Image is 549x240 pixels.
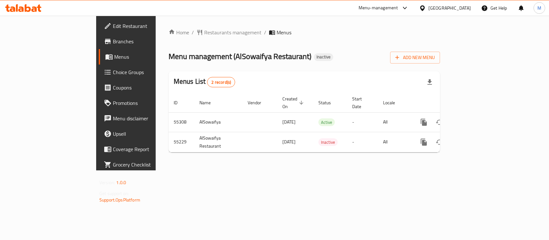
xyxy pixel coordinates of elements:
button: more [416,134,432,150]
li: / [264,29,266,36]
span: Branches [113,38,183,45]
a: Coupons [99,80,188,95]
div: [GEOGRAPHIC_DATA] [428,4,471,12]
span: Menus [114,53,183,61]
th: Actions [411,93,483,113]
span: [DATE] [282,118,296,126]
span: Inactive [314,54,333,60]
span: Start Date [352,95,370,110]
span: 1.0.0 [116,178,126,187]
li: / [192,29,194,36]
button: Change Status [432,134,447,150]
span: Menu management ( AlSowaifya Restaurant ) [169,49,311,64]
span: Inactive [318,139,338,146]
a: Branches [99,34,188,49]
span: Add New Menu [395,54,435,62]
span: Upsell [113,130,183,138]
a: Grocery Checklist [99,157,188,172]
button: Change Status [432,115,447,130]
span: Vendor [248,99,270,107]
a: Support.OpsPlatform [99,196,140,204]
table: enhanced table [169,93,483,152]
a: Upsell [99,126,188,141]
td: - [347,132,378,152]
span: [DATE] [282,138,296,146]
span: Status [318,99,339,107]
span: Choice Groups [113,68,183,76]
span: Restaurants management [204,29,261,36]
span: Version: [99,178,115,187]
span: Get support on: [99,189,129,198]
span: Active [318,119,335,126]
span: Name [199,99,219,107]
div: Export file [422,74,437,90]
h2: Menus List [174,77,235,87]
a: Promotions [99,95,188,111]
span: Promotions [113,99,183,107]
span: Coverage Report [113,145,183,153]
td: - [347,112,378,132]
a: Coverage Report [99,141,188,157]
span: Grocery Checklist [113,161,183,168]
span: M [537,4,541,12]
td: AlSowaifya [194,112,242,132]
div: Inactive [314,53,333,61]
button: more [416,115,432,130]
a: Restaurants management [197,29,261,36]
a: Menu disclaimer [99,111,188,126]
span: Edit Restaurant [113,22,183,30]
span: Menu disclaimer [113,115,183,122]
span: Created On [282,95,306,110]
span: ID [174,99,186,107]
span: Coupons [113,84,183,91]
div: Total records count [207,77,235,87]
span: 2 record(s) [207,79,235,85]
a: Choice Groups [99,64,188,80]
nav: breadcrumb [169,29,440,36]
a: Menus [99,49,188,64]
td: All [378,132,411,152]
button: Add New Menu [390,52,440,64]
td: All [378,112,411,132]
a: Edit Restaurant [99,18,188,34]
td: AlSowaifya Restaurant [194,132,242,152]
div: Menu-management [359,4,398,12]
span: Locale [383,99,403,107]
span: Menus [277,29,291,36]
